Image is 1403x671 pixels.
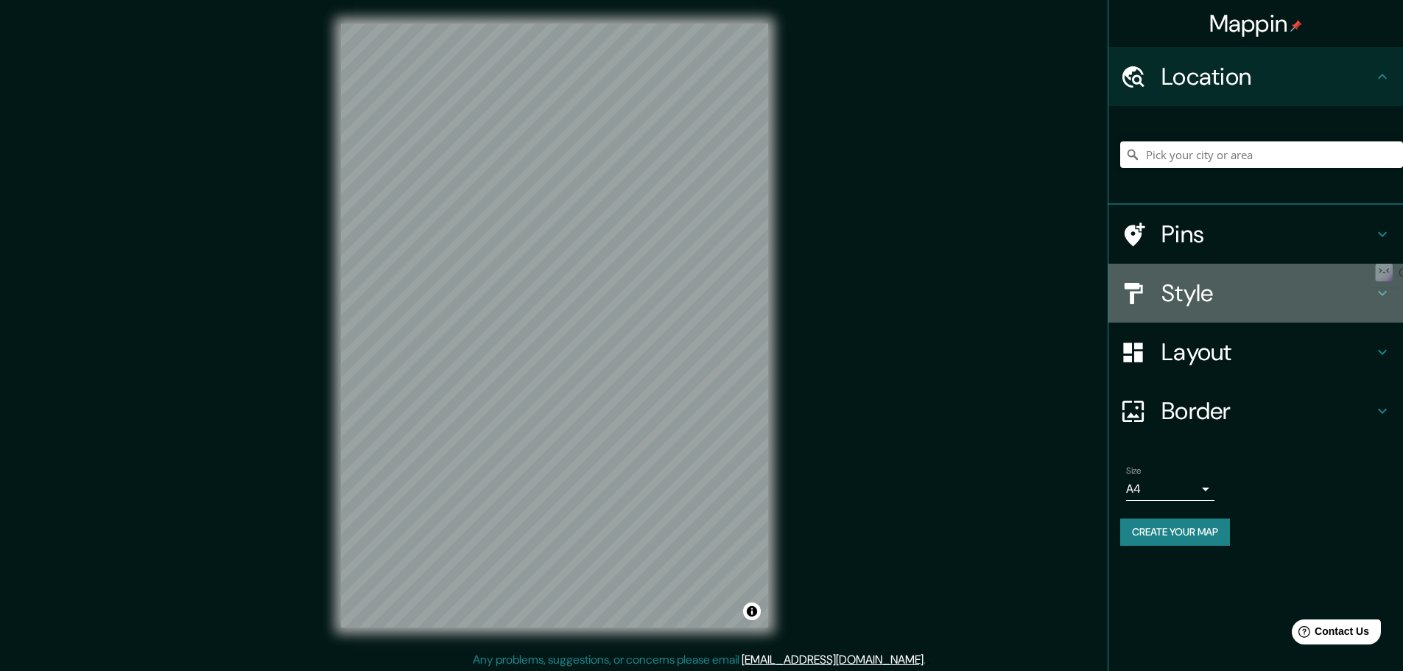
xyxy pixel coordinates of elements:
button: Create your map [1120,519,1230,546]
div: Style [1108,264,1403,323]
h4: Mappin [1209,9,1303,38]
h4: Border [1161,396,1374,426]
label: Size [1126,465,1142,477]
div: Pins [1108,205,1403,264]
h4: Layout [1161,337,1374,367]
button: Toggle attribution [743,603,761,620]
img: pin-icon.png [1290,20,1302,32]
div: Border [1108,382,1403,440]
canvas: Map [341,24,768,628]
div: Location [1108,47,1403,106]
div: . [928,651,931,669]
h4: Location [1161,62,1374,91]
div: A4 [1126,477,1214,501]
h4: Style [1161,278,1374,308]
a: [EMAIL_ADDRESS][DOMAIN_NAME] [742,652,924,667]
div: Layout [1108,323,1403,382]
p: Any problems, suggestions, or concerns please email . [473,651,926,669]
h4: Pins [1161,219,1374,249]
div: . [926,651,928,669]
input: Pick your city or area [1120,141,1403,168]
iframe: Help widget launcher [1272,614,1387,655]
